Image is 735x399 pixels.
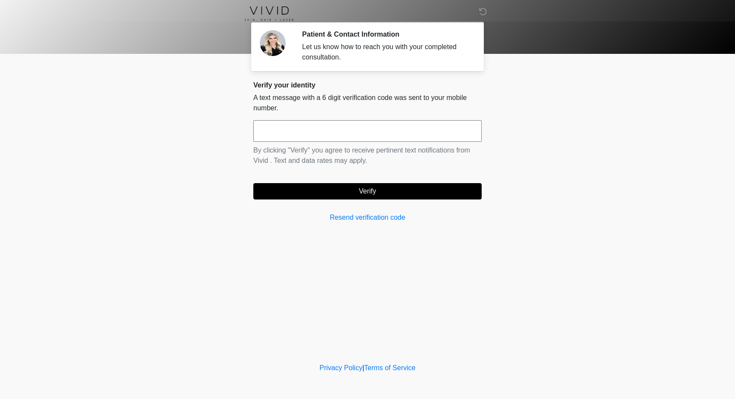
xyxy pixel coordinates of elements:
p: By clicking "Verify" you agree to receive pertinent text notifications from Vivid . Text and data... [253,145,482,166]
h2: Verify your identity [253,81,482,89]
a: Terms of Service [364,364,415,371]
div: Let us know how to reach you with your completed consultation. [302,42,469,62]
p: A text message with a 6 digit verification code was sent to your mobile number. [253,93,482,113]
a: | [362,364,364,371]
img: Agent Avatar [260,30,286,56]
button: Verify [253,183,482,199]
a: Privacy Policy [320,364,363,371]
a: Resend verification code [253,212,482,223]
img: Vivid Logo [245,6,293,21]
h2: Patient & Contact Information [302,30,469,38]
